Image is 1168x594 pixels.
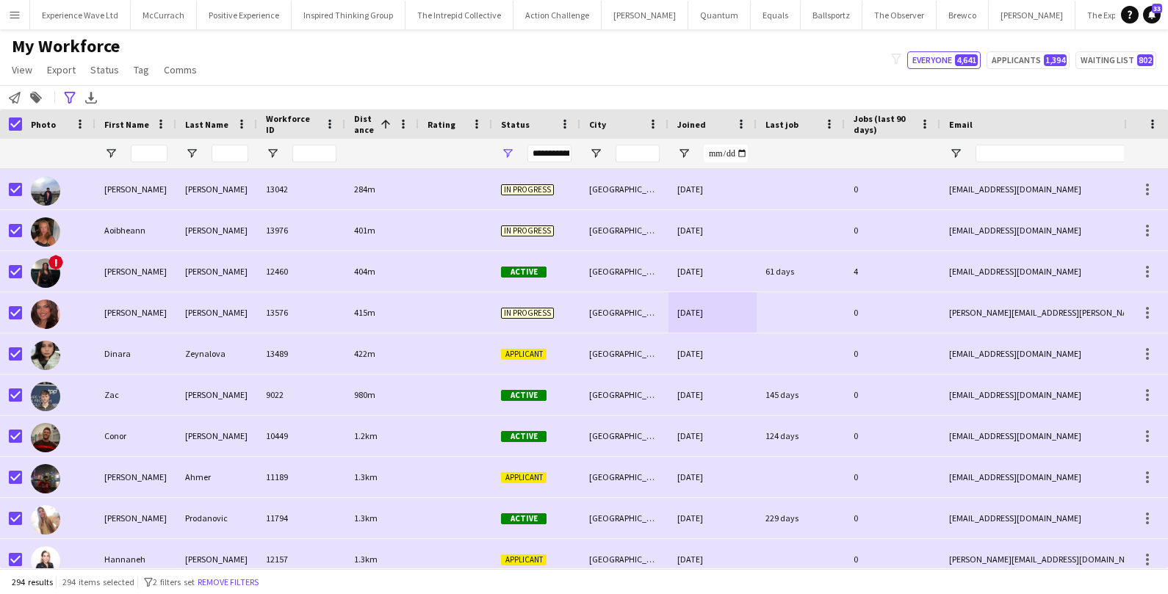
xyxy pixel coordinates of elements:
[987,51,1070,69] button: Applicants1,394
[176,251,257,291] div: [PERSON_NAME]
[668,292,757,333] div: [DATE]
[501,472,547,483] span: Applicant
[95,210,176,250] div: Aoibheann
[128,60,155,79] a: Tag
[12,35,120,57] span: My Workforce
[164,63,197,76] span: Comms
[31,382,60,411] img: Zac Foster
[95,251,176,291] div: [PERSON_NAME]
[176,457,257,497] div: Ahmer
[176,374,257,415] div: [PERSON_NAME]
[501,554,547,565] span: Applicant
[176,292,257,333] div: [PERSON_NAME]
[354,307,375,318] span: 415m
[668,251,757,291] div: [DATE]
[266,113,319,135] span: Workforce ID
[1044,54,1067,66] span: 1,394
[195,574,262,590] button: Remove filters
[602,1,688,29] button: [PERSON_NAME]
[61,89,79,106] app-action-btn: Advanced filters
[580,416,668,456] div: [GEOGRAPHIC_DATA]
[6,60,38,79] a: View
[104,147,118,160] button: Open Filter Menu
[845,374,940,415] div: 0
[937,1,989,29] button: Brewco
[668,416,757,456] div: [DATE]
[501,225,554,236] span: In progress
[580,292,668,333] div: [GEOGRAPHIC_DATA]
[854,113,914,135] span: Jobs (last 90 days)
[354,554,378,565] span: 1.3km
[668,374,757,415] div: [DATE]
[90,63,119,76] span: Status
[668,169,757,209] div: [DATE]
[354,113,375,135] span: Distance
[580,457,668,497] div: [GEOGRAPHIC_DATA]
[31,505,60,535] img: Maja Prodanovic
[616,145,660,162] input: City Filter Input
[257,374,345,415] div: 9022
[757,498,845,538] div: 229 days
[95,539,176,579] div: Hannaneh
[949,119,973,130] span: Email
[354,348,375,359] span: 422m
[31,464,60,493] img: Danial Ahmer
[95,374,176,415] div: Zac
[668,498,757,538] div: [DATE]
[185,119,228,130] span: Last Name
[134,63,149,76] span: Tag
[845,457,940,497] div: 0
[949,147,962,160] button: Open Filter Menu
[31,258,60,288] img: Aaliyah Braithwaite
[212,145,248,162] input: Last Name Filter Input
[6,89,24,106] app-action-btn: Notify workforce
[257,169,345,209] div: 13042
[354,430,378,441] span: 1.2km
[176,539,257,579] div: [PERSON_NAME]
[845,169,940,209] div: 0
[845,251,940,291] div: 4
[862,1,937,29] button: The Observer
[95,498,176,538] div: [PERSON_NAME]
[989,1,1075,29] button: [PERSON_NAME]
[354,225,375,236] span: 401m
[131,145,167,162] input: First Name Filter Input
[845,210,940,250] div: 0
[31,176,60,206] img: Earnest Churchill Paul Arulraj
[176,416,257,456] div: [PERSON_NAME]
[757,416,845,456] div: 124 days
[176,498,257,538] div: Prodanovic
[95,457,176,497] div: [PERSON_NAME]
[257,539,345,579] div: 12157
[751,1,801,29] button: Equals
[513,1,602,29] button: Action Challenge
[907,51,981,69] button: Everyone4,641
[1075,51,1156,69] button: Waiting list802
[501,513,547,524] span: Active
[501,349,547,360] span: Applicant
[95,416,176,456] div: Conor
[354,184,375,195] span: 284m
[292,1,405,29] button: Inspired Thinking Group
[95,169,176,209] div: [PERSON_NAME]
[82,89,100,106] app-action-btn: Export XLSX
[405,1,513,29] button: The Intrepid Collective
[104,119,149,130] span: First Name
[501,147,514,160] button: Open Filter Menu
[580,498,668,538] div: [GEOGRAPHIC_DATA]
[501,119,530,130] span: Status
[257,251,345,291] div: 12460
[48,255,63,269] span: !
[31,423,60,452] img: Conor Pulgarin
[589,147,602,160] button: Open Filter Menu
[84,60,125,79] a: Status
[1137,54,1153,66] span: 802
[501,267,547,278] span: Active
[801,1,862,29] button: Ballsportz
[31,341,60,370] img: Dinara Zeynalova
[41,60,82,79] a: Export
[31,217,60,247] img: Aoibheann Donnelly
[257,210,345,250] div: 13976
[62,576,134,587] span: 294 items selected
[845,498,940,538] div: 0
